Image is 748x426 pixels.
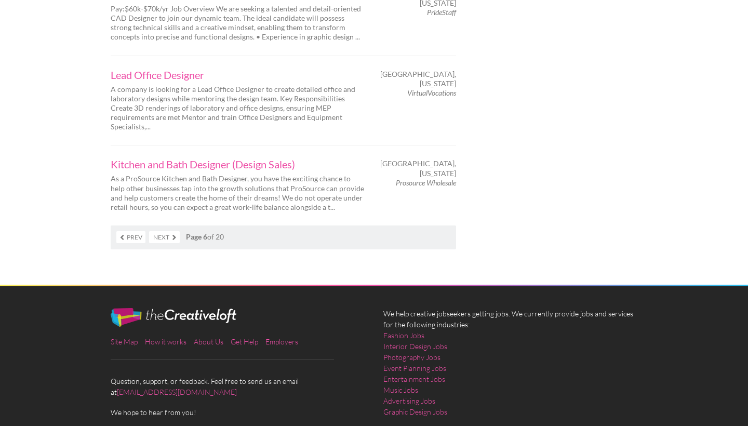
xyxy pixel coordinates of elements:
a: Get Help [231,337,258,346]
a: Music Jobs [383,384,418,395]
em: Prosource Wholesale [396,178,456,187]
span: We hope to hear from you! [111,407,365,418]
a: Interior Design Jobs [383,341,447,352]
em: PrideStaff [427,8,456,17]
a: Advertising Jobs [383,395,435,406]
a: How it works [145,337,186,346]
img: The Creative Loft [111,308,236,327]
a: Employers [265,337,298,346]
a: [EMAIL_ADDRESS][DOMAIN_NAME] [117,388,237,396]
a: Photography Jobs [383,352,440,363]
a: Site Map [111,337,138,346]
a: Fashion Jobs [383,330,424,341]
a: Next [149,231,180,243]
a: Prev [116,231,145,243]
a: Kitchen and Bath Designer (Design Sales) [111,159,365,169]
em: VirtualVocations [407,88,456,97]
a: Lead Office Designer [111,70,365,80]
p: A company is looking for a Lead Office Designer to create detailed office and laboratory designs ... [111,85,365,132]
nav: of 20 [111,225,456,249]
div: Question, support, or feedback. Feel free to send us an email at [101,308,374,418]
p: As a ProSource Kitchen and Bath Designer, you have the exciting chance to help other businesses t... [111,174,365,212]
span: [GEOGRAPHIC_DATA], [US_STATE] [380,70,456,88]
a: Event Planning Jobs [383,363,446,374]
p: Pay:$60k-$70k/yr Job Overview We are seeking a talented and detail-oriented CAD Designer to join ... [111,4,365,42]
div: We help creative jobseekers getting jobs. We currently provide jobs and services for the followin... [374,308,647,425]
span: [GEOGRAPHIC_DATA], [US_STATE] [380,159,456,178]
a: Entertainment Jobs [383,374,445,384]
a: Graphic Design Jobs [383,406,447,417]
a: About Us [194,337,223,346]
strong: Page 6 [186,232,207,241]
